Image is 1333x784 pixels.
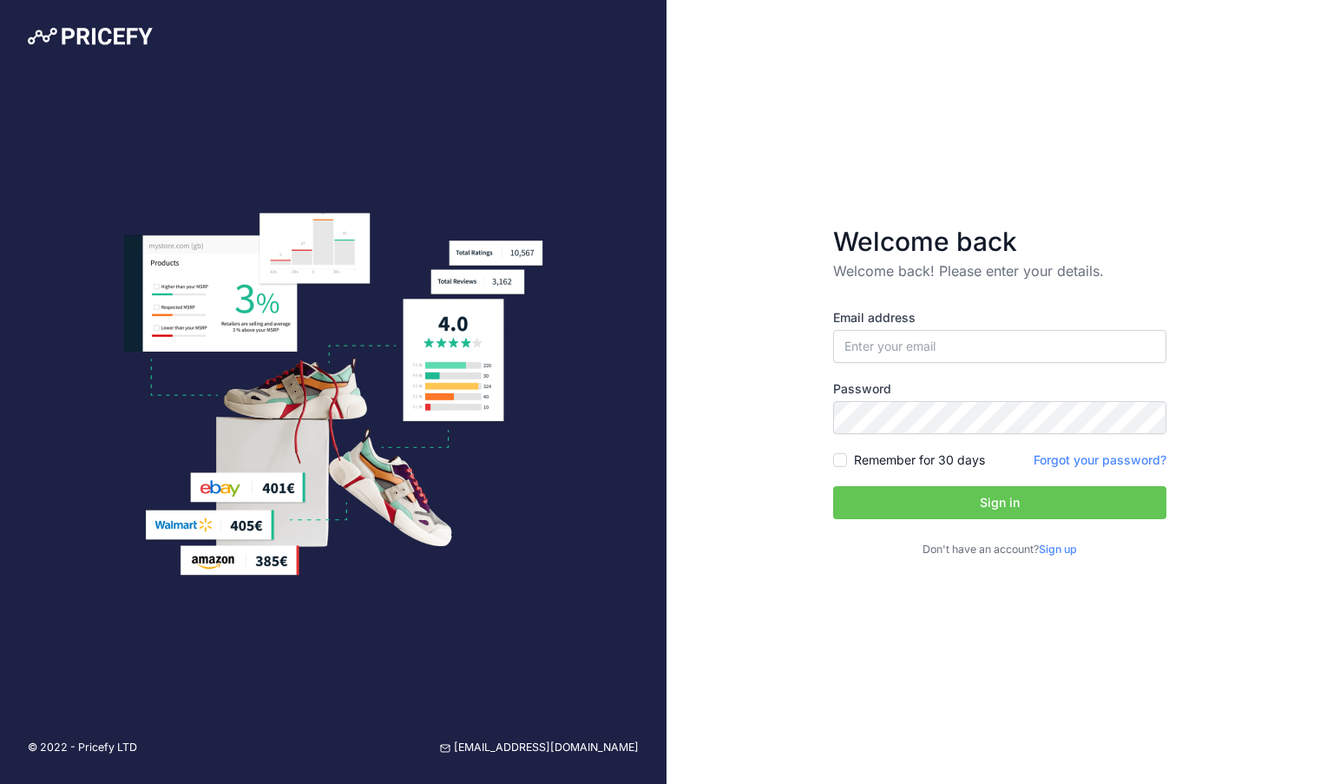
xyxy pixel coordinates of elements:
[833,330,1166,363] input: Enter your email
[833,486,1166,519] button: Sign in
[833,226,1166,257] h3: Welcome back
[833,542,1166,558] p: Don't have an account?
[1034,452,1166,467] a: Forgot your password?
[833,380,1166,398] label: Password
[854,451,985,469] label: Remember for 30 days
[28,740,137,756] p: © 2022 - Pricefy LTD
[440,740,639,756] a: [EMAIL_ADDRESS][DOMAIN_NAME]
[28,28,153,45] img: Pricefy
[833,309,1166,326] label: Email address
[1039,543,1077,556] a: Sign up
[833,260,1166,281] p: Welcome back! Please enter your details.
